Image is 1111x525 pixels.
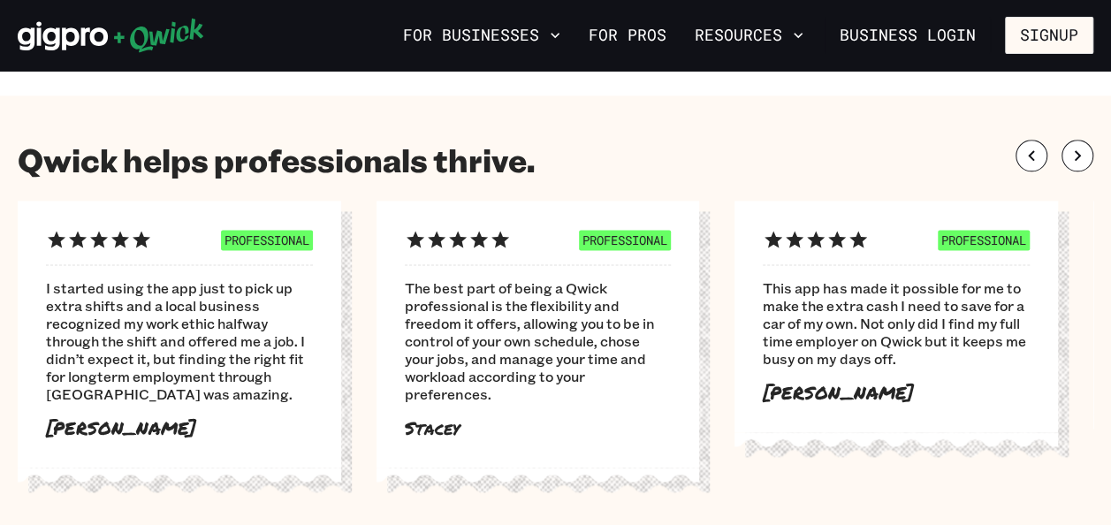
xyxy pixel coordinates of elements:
button: Signup [1005,17,1093,54]
span: This app has made it possible for me to make the extra cash I need to save for a car of my own. N... [763,279,1030,368]
span: PROFESSIONAL [938,230,1030,250]
button: For Businesses [396,20,567,50]
span: PROFESSIONAL [221,230,313,250]
h1: Qwick helps professionals thrive. [18,140,535,179]
a: For Pros [582,20,673,50]
span: PROFESSIONAL [579,230,671,250]
p: [PERSON_NAME] [46,417,313,439]
button: Resources [688,20,810,50]
span: The best part of being a Qwick professional is the flexibility and freedom it offers, allowing yo... [405,279,672,403]
span: I started using the app just to pick up extra shifts and a local business recognized my work ethi... [46,279,313,403]
p: Stacey [405,417,672,439]
p: [PERSON_NAME] [763,382,1030,404]
a: Business Login [825,17,991,54]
